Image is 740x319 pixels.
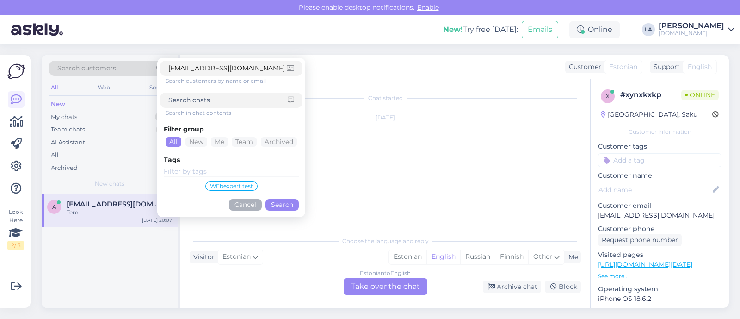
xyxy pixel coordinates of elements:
p: Customer name [598,171,721,181]
div: My chats [51,113,77,122]
span: English [688,62,712,72]
div: 2 / 3 [7,241,24,250]
div: [DATE] [190,113,581,122]
span: x [606,93,610,100]
button: Emails [522,21,558,38]
img: Askly Logo [7,63,25,80]
p: Customer email [598,201,721,211]
p: [EMAIL_ADDRESS][DOMAIN_NAME] [598,211,721,220]
div: New [51,100,65,109]
div: Block [545,281,581,293]
div: [DATE] 20:07 [142,217,172,224]
div: Archived [51,163,78,173]
div: Finnish [495,250,528,264]
p: Operating system [598,284,721,294]
div: [DOMAIN_NAME] [659,30,724,37]
p: Customer tags [598,142,721,151]
div: Me [565,252,578,262]
span: Online [681,90,719,100]
input: Add name [598,185,711,195]
div: LA [642,23,655,36]
div: Russian [460,250,495,264]
div: Visitor [190,252,215,262]
div: Web [96,81,112,94]
div: Tere [67,208,172,217]
div: Search in chat contents [166,109,302,117]
input: Add a tag [598,153,721,167]
div: [GEOGRAPHIC_DATA], Saku [601,110,697,119]
div: All [51,150,59,160]
div: Customer [565,62,601,72]
span: a [52,203,56,210]
div: 0 [155,113,168,122]
div: Tags [164,155,299,165]
a: [PERSON_NAME][DOMAIN_NAME] [659,22,734,37]
div: Customer information [598,128,721,136]
input: Filter by tags [164,167,299,177]
div: All [166,137,181,147]
input: Search chats [168,95,288,105]
a: [URL][DOMAIN_NAME][DATE] [598,260,692,269]
span: New chats [95,180,124,188]
p: Browser [598,307,721,317]
div: 2 [156,125,168,134]
div: Filter group [164,125,299,134]
div: Chat started [190,94,581,102]
div: Search customers by name or email [166,77,302,85]
div: Choose the language and reply [190,237,581,245]
div: All [49,81,60,94]
div: Try free [DATE]: [443,24,518,35]
div: AI Assistant [51,138,85,147]
div: [PERSON_NAME] [659,22,724,30]
p: See more ... [598,272,721,281]
div: Estonian to English [360,269,411,277]
div: 1 [157,100,168,109]
div: Socials [148,81,170,94]
div: Team chats [51,125,85,134]
p: iPhone OS 18.6.2 [598,294,721,304]
div: # xynxkxkp [620,89,681,100]
div: Take over the chat [344,278,427,295]
p: Customer phone [598,224,721,234]
span: annikisa1@gmail.com [67,200,163,208]
div: Look Here [7,208,24,250]
div: Estonian [389,250,426,264]
span: Search customers [57,63,116,73]
span: Estonian [222,252,251,262]
div: English [426,250,460,264]
p: Visited pages [598,250,721,260]
span: Estonian [609,62,637,72]
input: Search customers [168,63,287,73]
div: Support [650,62,680,72]
span: Enable [414,3,442,12]
span: Other [533,252,552,261]
b: New! [443,25,463,34]
div: Archive chat [483,281,541,293]
div: Online [569,21,620,38]
div: Request phone number [598,234,682,246]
